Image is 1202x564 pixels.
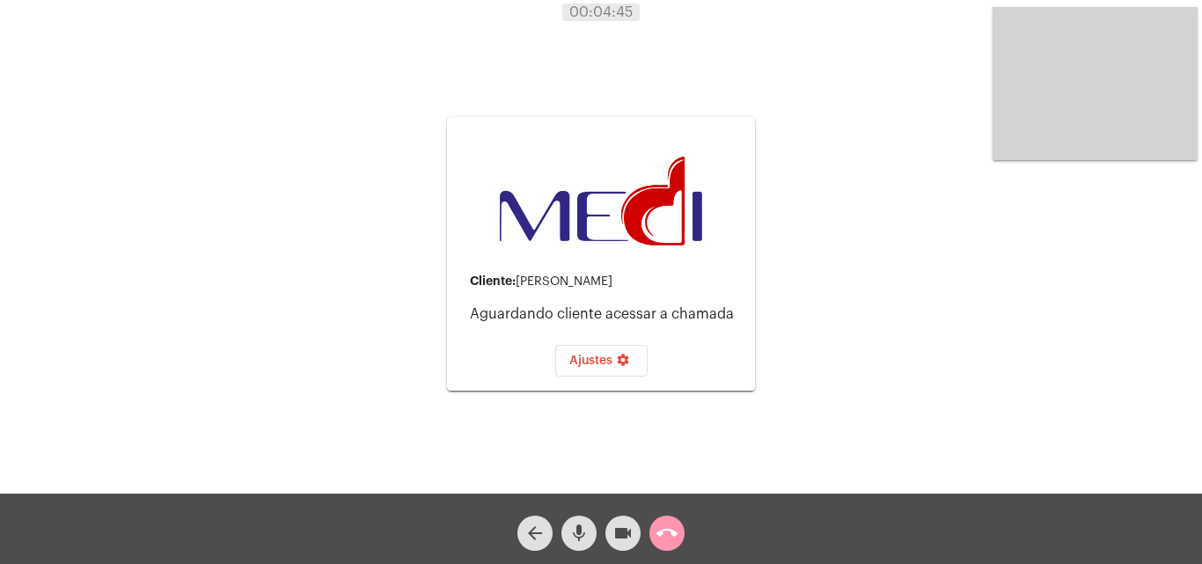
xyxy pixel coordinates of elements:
[612,523,634,544] mat-icon: videocam
[569,5,633,19] span: 00:04:45
[555,345,648,377] button: Ajustes
[568,523,590,544] mat-icon: mic
[656,523,678,544] mat-icon: call_end
[612,353,634,374] mat-icon: settings
[470,275,741,289] div: [PERSON_NAME]
[524,523,546,544] mat-icon: arrow_back
[569,355,634,367] span: Ajustes
[500,157,702,246] img: d3a1b5fa-500b-b90f-5a1c-719c20e9830b.png
[470,306,741,322] p: Aguardando cliente acessar a chamada
[470,275,516,287] strong: Cliente:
